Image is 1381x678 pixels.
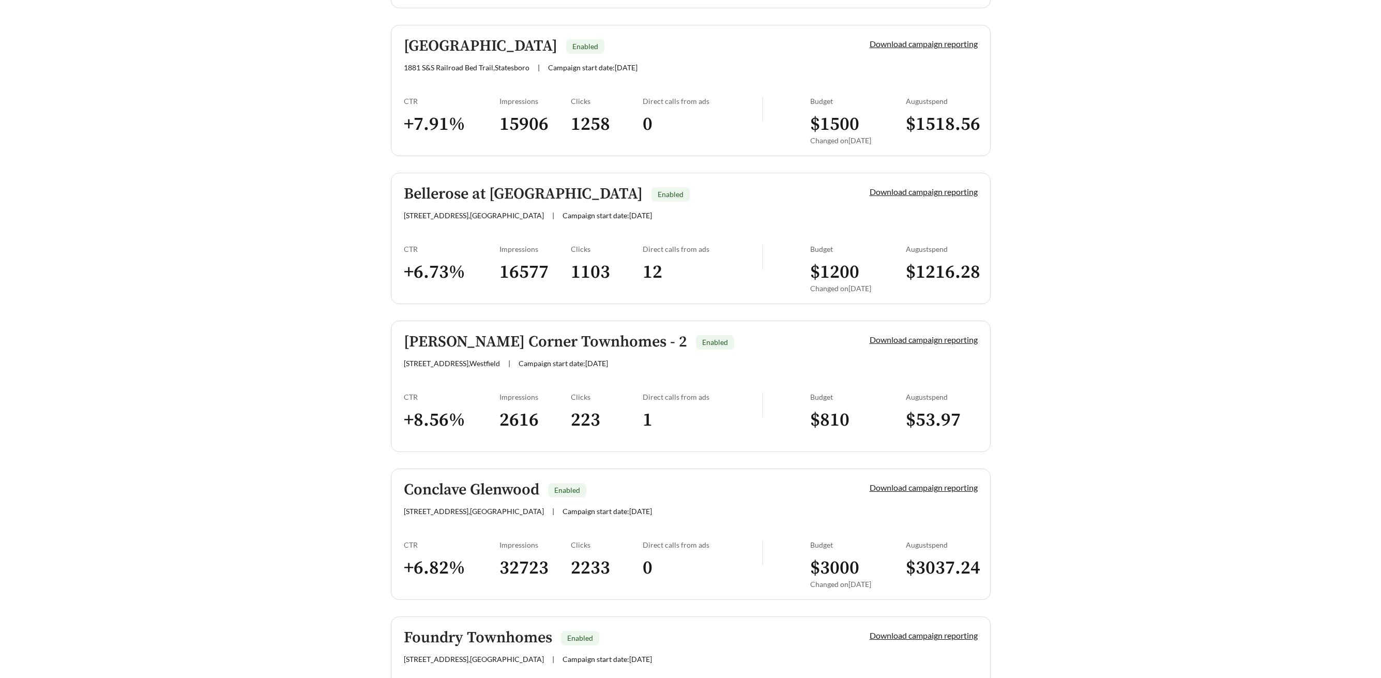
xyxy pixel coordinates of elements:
[906,393,978,401] div: August spend
[643,245,762,253] div: Direct calls from ads
[571,245,643,253] div: Clicks
[810,97,906,106] div: Budget
[870,187,978,197] a: Download campaign reporting
[571,97,643,106] div: Clicks
[906,113,978,136] h3: $ 1518.56
[404,186,643,203] h5: Bellerose at [GEOGRAPHIC_DATA]
[572,42,598,51] span: Enabled
[810,261,906,284] h3: $ 1200
[643,261,762,284] h3: 12
[906,540,978,549] div: August spend
[391,321,991,452] a: [PERSON_NAME] Corner Townhomes - 2Enabled[STREET_ADDRESS],Westfield|Campaign start date:[DATE]Dow...
[810,580,906,589] div: Changed on [DATE]
[810,409,906,432] h3: $ 810
[554,486,580,494] span: Enabled
[571,113,643,136] h3: 1258
[508,359,510,368] span: |
[499,540,571,549] div: Impressions
[404,359,500,368] span: [STREET_ADDRESS] , Westfield
[391,25,991,156] a: [GEOGRAPHIC_DATA]Enabled1881 S&S Railroad Bed Trail,Statesboro|Campaign start date:[DATE]Download...
[563,211,652,220] span: Campaign start date: [DATE]
[499,393,571,401] div: Impressions
[404,245,499,253] div: CTR
[404,97,499,106] div: CTR
[552,211,554,220] span: |
[404,655,544,664] span: [STREET_ADDRESS] , [GEOGRAPHIC_DATA]
[404,261,499,284] h3: + 6.73 %
[404,540,499,549] div: CTR
[906,261,978,284] h3: $ 1216.28
[571,261,643,284] h3: 1103
[404,409,499,432] h3: + 8.56 %
[643,540,762,549] div: Direct calls from ads
[404,113,499,136] h3: + 7.91 %
[391,469,991,600] a: Conclave GlenwoodEnabled[STREET_ADDRESS],[GEOGRAPHIC_DATA]|Campaign start date:[DATE]Download cam...
[906,556,978,580] h3: $ 3037.24
[404,556,499,580] h3: + 6.82 %
[552,507,554,516] span: |
[519,359,608,368] span: Campaign start date: [DATE]
[810,393,906,401] div: Budget
[643,97,762,106] div: Direct calls from ads
[870,630,978,640] a: Download campaign reporting
[563,507,652,516] span: Campaign start date: [DATE]
[658,190,684,199] span: Enabled
[499,245,571,253] div: Impressions
[870,39,978,49] a: Download campaign reporting
[643,556,762,580] h3: 0
[499,409,571,432] h3: 2616
[567,634,593,642] span: Enabled
[643,393,762,401] div: Direct calls from ads
[810,245,906,253] div: Budget
[810,113,906,136] h3: $ 1500
[404,334,687,351] h5: [PERSON_NAME] Corner Townhomes - 2
[571,409,643,432] h3: 223
[906,409,978,432] h3: $ 53.97
[571,540,643,549] div: Clicks
[643,113,762,136] h3: 0
[762,245,763,269] img: line
[906,97,978,106] div: August spend
[499,97,571,106] div: Impressions
[404,393,499,401] div: CTR
[906,245,978,253] div: August spend
[571,556,643,580] h3: 2233
[538,63,540,72] span: |
[810,540,906,549] div: Budget
[499,556,571,580] h3: 32723
[762,393,763,417] img: line
[404,481,539,499] h5: Conclave Glenwood
[643,409,762,432] h3: 1
[810,136,906,145] div: Changed on [DATE]
[810,284,906,293] div: Changed on [DATE]
[702,338,728,346] span: Enabled
[762,97,763,122] img: line
[548,63,638,72] span: Campaign start date: [DATE]
[499,113,571,136] h3: 15906
[404,38,557,55] h5: [GEOGRAPHIC_DATA]
[563,655,652,664] span: Campaign start date: [DATE]
[499,261,571,284] h3: 16577
[552,655,554,664] span: |
[404,629,552,646] h5: Foundry Townhomes
[404,211,544,220] span: [STREET_ADDRESS] , [GEOGRAPHIC_DATA]
[762,540,763,565] img: line
[870,483,978,492] a: Download campaign reporting
[571,393,643,401] div: Clicks
[404,507,544,516] span: [STREET_ADDRESS] , [GEOGRAPHIC_DATA]
[391,173,991,304] a: Bellerose at [GEOGRAPHIC_DATA]Enabled[STREET_ADDRESS],[GEOGRAPHIC_DATA]|Campaign start date:[DATE...
[870,335,978,344] a: Download campaign reporting
[810,556,906,580] h3: $ 3000
[404,63,529,72] span: 1881 S&S Railroad Bed Trail , Statesboro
